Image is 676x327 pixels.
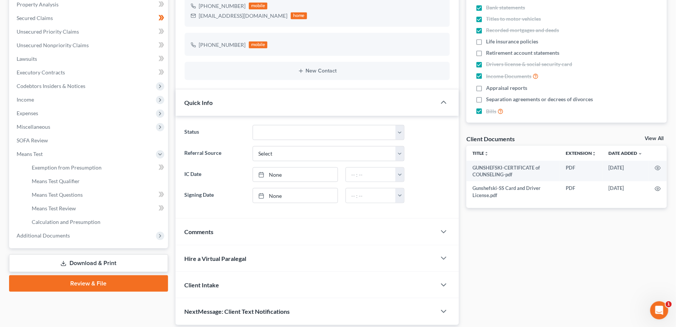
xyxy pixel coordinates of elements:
[472,150,489,156] a: Titleunfold_more
[185,308,290,315] span: NextMessage: Client Text Notifications
[560,181,603,202] td: PDF
[191,68,444,74] button: New Contact
[603,181,649,202] td: [DATE]
[466,135,515,143] div: Client Documents
[249,3,268,9] div: mobile
[346,168,396,182] input: -- : --
[486,26,559,34] span: Recorded mortgages and deeds
[253,188,338,203] a: None
[603,161,649,182] td: [DATE]
[26,161,168,174] a: Exemption from Presumption
[181,125,249,140] label: Status
[11,11,168,25] a: Secured Claims
[17,56,37,62] span: Lawsuits
[17,232,70,239] span: Additional Documents
[666,301,672,307] span: 1
[185,228,214,235] span: Comments
[11,134,168,147] a: SOFA Review
[650,301,668,319] iframe: Intercom live chat
[645,136,664,141] a: View All
[486,4,525,11] span: Bank statements
[32,164,102,171] span: Exemption from Presumption
[17,69,65,76] span: Executory Contracts
[199,12,288,20] div: [EMAIL_ADDRESS][DOMAIN_NAME]
[9,275,168,292] a: Review & File
[17,137,48,143] span: SOFA Review
[253,168,338,182] a: None
[486,72,531,80] span: Income Documents
[185,99,213,106] span: Quick Info
[17,15,53,21] span: Secured Claims
[26,174,168,188] a: Means Test Qualifier
[32,219,100,225] span: Calculation and Presumption
[486,15,541,23] span: Titles to motor vehicles
[17,151,43,157] span: Means Test
[486,38,538,45] span: Life insurance policies
[486,108,496,115] span: Bills
[26,202,168,215] a: Means Test Review
[486,84,527,92] span: Appraisal reports
[609,150,643,156] a: Date Added expand_more
[486,96,593,103] span: Separation agreements or decrees of divorces
[466,161,560,182] td: GUNSHEFSKI-CERTIFICATE of COUNSELING-pdf
[560,161,603,182] td: PDF
[466,181,560,202] td: Gunshefski-SS Card and Driver License.pdf
[32,178,80,184] span: Means Test Qualifier
[17,1,59,8] span: Property Analysis
[346,188,396,203] input: -- : --
[486,60,572,68] span: Drivers license & social security card
[185,281,219,288] span: Client Intake
[638,151,643,156] i: expand_more
[592,151,597,156] i: unfold_more
[17,83,85,89] span: Codebtors Insiders & Notices
[17,110,38,116] span: Expenses
[566,150,597,156] a: Extensionunfold_more
[11,66,168,79] a: Executory Contracts
[484,151,489,156] i: unfold_more
[32,205,76,211] span: Means Test Review
[32,191,83,198] span: Means Test Questions
[9,255,168,272] a: Download & Print
[181,146,249,161] label: Referral Source
[185,255,247,262] span: Hire a Virtual Paralegal
[17,28,79,35] span: Unsecured Priority Claims
[17,123,50,130] span: Miscellaneous
[11,25,168,39] a: Unsecured Priority Claims
[486,49,559,57] span: Retirement account statements
[17,96,34,103] span: Income
[11,52,168,66] a: Lawsuits
[249,42,268,48] div: mobile
[199,2,246,10] div: [PHONE_NUMBER]
[199,41,246,49] div: [PHONE_NUMBER]
[181,167,249,182] label: IC Date
[11,39,168,52] a: Unsecured Nonpriority Claims
[26,215,168,229] a: Calculation and Presumption
[181,188,249,203] label: Signing Date
[26,188,168,202] a: Means Test Questions
[17,42,89,48] span: Unsecured Nonpriority Claims
[291,12,307,19] div: home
